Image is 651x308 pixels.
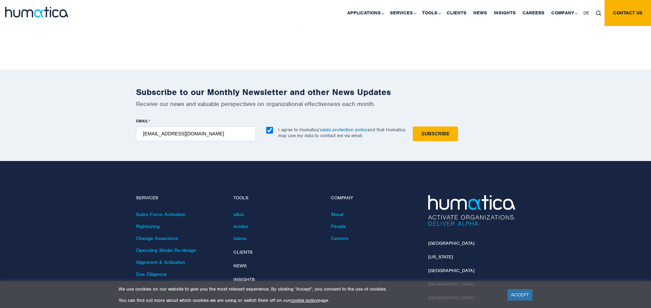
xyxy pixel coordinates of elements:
[136,87,515,97] h2: Subscribe to our Monthly Newsletter and other News Updates
[428,195,515,226] img: Humatica
[428,240,474,246] a: [GEOGRAPHIC_DATA]
[266,127,273,134] input: I agree to Humatica’sdata protection policyand that Humatica may use my data to contact me via em...
[233,263,247,269] a: News
[233,211,244,217] a: altus
[233,249,253,255] a: Clients
[322,127,367,133] a: data protection policy
[290,297,318,303] a: cookie policy
[136,235,178,241] a: Change Assurance
[136,211,186,217] a: Sales Force Activation
[507,289,532,300] a: ACCEPT
[5,7,68,17] img: logo
[136,195,223,201] h4: Services
[136,271,167,277] a: Due Diligence
[331,211,343,217] a: About
[278,127,405,138] p: I agree to Humatica’s and that Humatica may use my data to contact me via email.
[413,126,458,141] input: Subscribe
[136,247,196,253] a: Operating Model Re-design
[233,235,246,241] a: taleva
[428,254,453,260] a: [US_STATE]
[428,268,474,273] a: [GEOGRAPHIC_DATA]
[136,118,148,124] span: EMAIL
[331,223,346,229] a: People
[331,235,348,241] a: Careers
[233,223,248,229] a: modas
[233,195,321,201] h4: Tools
[596,11,601,16] img: search_icon
[331,195,418,201] h4: Company
[136,126,256,141] input: name@company.com
[136,100,515,108] p: Receive our news and valuable perspectives on organizational effectiveness each month.
[119,286,499,292] p: We use cookies on our website to give you the most relevant experience. By clicking “Accept”, you...
[136,223,160,229] a: Rightsizing
[583,10,589,16] span: DE
[119,297,499,303] p: You can find out more about which cookies we are using or switch them off on our page.
[233,277,255,282] a: Insights
[136,259,185,265] a: Alignment & Activation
